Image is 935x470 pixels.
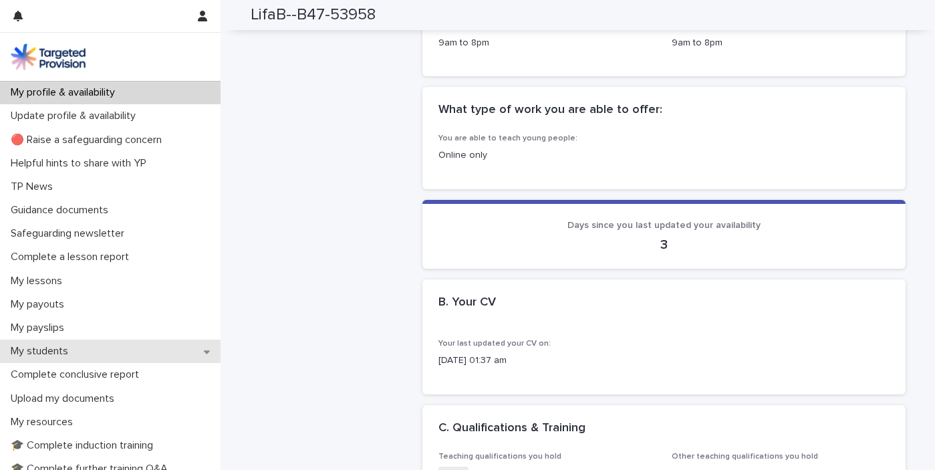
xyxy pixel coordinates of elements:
[438,134,577,142] span: You are able to teach young people:
[438,421,585,436] h2: C. Qualifications & Training
[438,237,890,253] p: 3
[5,392,125,405] p: Upload my documents
[438,340,551,348] span: Your last updated your CV on:
[5,416,84,429] p: My resources
[5,439,164,452] p: 🎓 Complete induction training
[5,157,157,170] p: Helpful hints to share with YP
[438,354,890,368] p: [DATE] 01:37 am
[5,275,73,287] p: My lessons
[5,181,63,193] p: TP News
[438,453,561,461] span: Teaching qualifications you hold
[5,298,75,311] p: My payouts
[5,368,150,381] p: Complete conclusive report
[11,43,86,70] img: M5nRWzHhSzIhMunXDL62
[672,36,890,50] p: 9am to 8pm
[5,110,146,122] p: Update profile & availability
[567,221,761,230] span: Days since you last updated your availability
[5,134,172,146] p: 🔴 Raise a safeguarding concern
[438,296,496,310] h2: B. Your CV
[438,103,662,118] h2: What type of work you are able to offer:
[251,5,376,25] h2: LifaB--B47-53958
[438,36,656,50] p: 9am to 8pm
[672,453,818,461] span: Other teaching qualifications you hold
[5,322,75,334] p: My payslips
[5,227,135,240] p: Safeguarding newsletter
[438,148,890,162] p: Online only
[5,251,140,263] p: Complete a lesson report
[5,86,126,99] p: My profile & availability
[5,345,79,358] p: My students
[5,204,119,217] p: Guidance documents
